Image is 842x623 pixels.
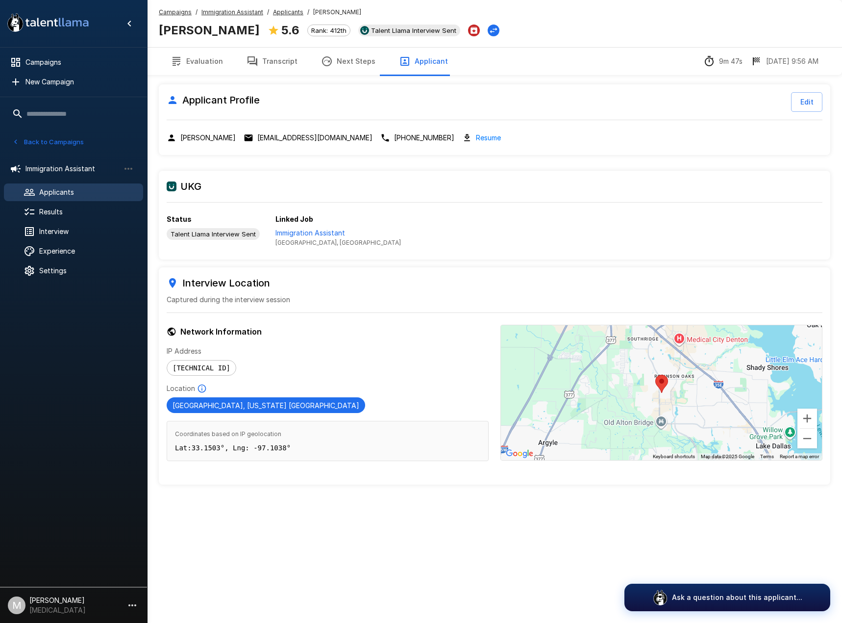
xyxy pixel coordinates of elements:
[167,295,822,305] p: Captured during the interview session
[257,133,372,143] p: [EMAIL_ADDRESS][DOMAIN_NAME]
[273,8,303,16] u: Applicants
[201,8,263,16] u: Immigration Assistant
[468,25,480,36] button: Archive Applicant
[167,215,192,223] b: Status
[244,133,372,143] div: Click to copy
[167,325,489,338] h6: Network Information
[235,48,309,75] button: Transcript
[719,56,743,66] p: 9m 47s
[653,453,695,460] button: Keyboard shortcuts
[308,26,350,34] span: Rank: 412th
[196,7,198,17] span: /
[159,48,235,75] button: Evaluation
[167,401,365,410] span: [GEOGRAPHIC_DATA], [US_STATE] [GEOGRAPHIC_DATA]
[394,133,454,143] p: [PHONE_NUMBER]
[797,429,817,448] button: Zoom out
[780,454,819,459] a: Report a map error
[703,55,743,67] div: The time between starting and completing the interview
[750,55,818,67] div: The date and time when the interview was completed
[167,133,236,143] div: Click to copy
[476,132,501,143] a: Resume
[462,132,501,143] div: Download resume
[167,228,260,240] div: View profile in UKG
[281,23,299,37] b: 5.6
[167,364,236,372] span: [TECHNICAL_ID]
[275,238,401,248] span: [GEOGRAPHIC_DATA], [GEOGRAPHIC_DATA]
[275,215,313,223] b: Linked Job
[766,56,818,66] p: [DATE] 9:56 AM
[488,25,499,36] button: Change Stage
[503,447,536,460] img: Google
[267,7,269,17] span: /
[367,26,460,34] span: Talent Llama Interview Sent
[275,228,401,238] p: Immigration Assistant
[309,48,387,75] button: Next Steps
[360,26,369,35] img: ukg_logo.jpeg
[167,384,195,393] p: Location
[180,133,236,143] p: [PERSON_NAME]
[159,8,192,16] u: Campaigns
[387,48,460,75] button: Applicant
[175,429,480,439] span: Coordinates based on IP geolocation
[167,275,822,291] h6: Interview Location
[197,384,207,393] svg: Based on IP Address and not guaranteed to be accurate
[175,443,480,453] p: Lat: 33.1503 °, Lng: -97.1038 °
[313,7,361,17] span: [PERSON_NAME]
[167,182,176,191] img: ukg_logo.jpeg
[167,346,489,356] p: IP Address
[275,228,401,248] a: View job in UKG
[791,92,822,112] button: Edit
[358,25,460,36] div: View profile in UKG
[797,409,817,428] button: Zoom in
[159,23,260,37] b: [PERSON_NAME]
[760,454,774,459] a: Terms (opens in new tab)
[701,454,754,459] span: Map data ©2025 Google
[503,447,536,460] a: Open this area in Google Maps (opens a new window)
[307,7,309,17] span: /
[167,230,260,238] span: Talent Llama Interview Sent
[167,92,260,108] h6: Applicant Profile
[167,179,822,194] h6: UKG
